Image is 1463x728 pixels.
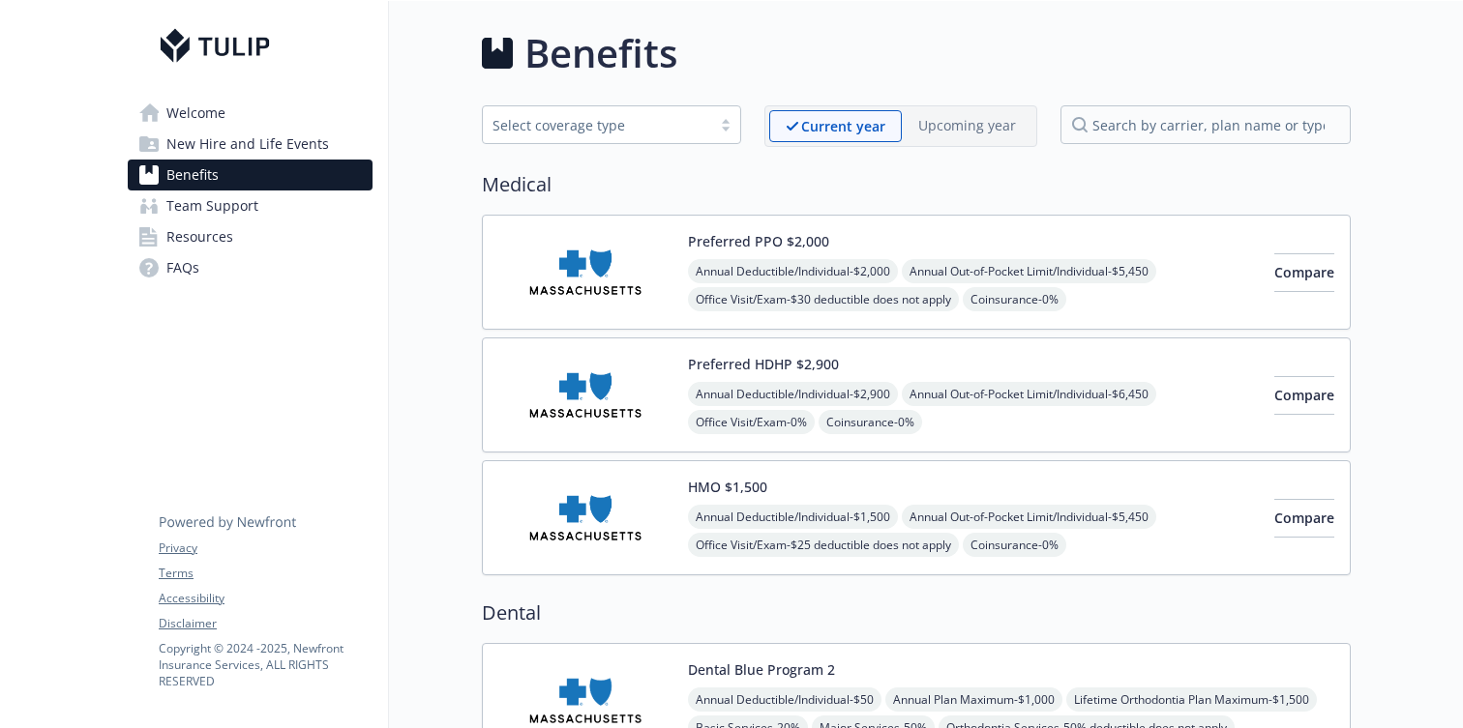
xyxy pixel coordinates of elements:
a: Benefits [128,160,373,190]
button: Compare [1274,499,1334,538]
p: Current year [801,116,885,136]
span: Annual Deductible/Individual - $50 [688,687,881,712]
span: Annual Out-of-Pocket Limit/Individual - $6,450 [902,382,1156,406]
button: Preferred PPO $2,000 [688,231,829,251]
span: Welcome [166,98,225,129]
span: Annual Out-of-Pocket Limit/Individual - $5,450 [902,505,1156,529]
a: FAQs [128,252,373,283]
span: FAQs [166,252,199,283]
p: Upcoming year [918,115,1016,135]
button: HMO $1,500 [688,477,767,497]
span: Compare [1274,509,1334,527]
img: Blue Cross and Blue Shield of Massachusetts, Inc. carrier logo [498,477,672,559]
span: Annual Plan Maximum - $1,000 [885,687,1062,712]
a: Welcome [128,98,373,129]
span: Compare [1274,386,1334,404]
a: Terms [159,565,372,582]
img: Blue Cross and Blue Shield of Massachusetts, Inc. carrier logo [498,354,672,436]
a: New Hire and Life Events [128,129,373,160]
span: Annual Deductible/Individual - $1,500 [688,505,898,529]
a: Disclaimer [159,615,372,632]
h2: Medical [482,170,1351,199]
a: Resources [128,221,373,252]
span: Coinsurance - 0% [963,287,1066,311]
img: Blue Cross and Blue Shield of Massachusetts, Inc. carrier logo [498,231,672,313]
a: Team Support [128,190,373,221]
p: Copyright © 2024 - 2025 , Newfront Insurance Services, ALL RIGHTS RESERVED [159,640,372,689]
span: Lifetime Orthodontia Plan Maximum - $1,500 [1066,687,1317,712]
div: Select coverage type [493,115,702,135]
span: Office Visit/Exam - $30 deductible does not apply [688,287,959,311]
span: Annual Out-of-Pocket Limit/Individual - $5,450 [902,259,1156,283]
a: Accessibility [159,590,372,607]
span: Compare [1274,263,1334,281]
a: Privacy [159,539,372,557]
button: Compare [1274,376,1334,415]
button: Compare [1274,253,1334,292]
h1: Benefits [524,24,677,82]
h2: Dental [482,598,1351,627]
span: Resources [166,221,233,252]
button: Preferred HDHP $2,900 [688,354,839,374]
span: Team Support [166,190,258,221]
span: Benefits [166,160,219,190]
span: Coinsurance - 0% [819,410,922,434]
span: New Hire and Life Events [166,129,329,160]
input: search by carrier, plan name or type [1060,105,1351,144]
button: Dental Blue Program 2 [688,659,835,680]
span: Annual Deductible/Individual - $2,000 [688,259,898,283]
span: Annual Deductible/Individual - $2,900 [688,382,898,406]
span: Office Visit/Exam - 0% [688,410,815,434]
span: Office Visit/Exam - $25 deductible does not apply [688,533,959,557]
span: Upcoming year [902,110,1032,142]
span: Coinsurance - 0% [963,533,1066,557]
